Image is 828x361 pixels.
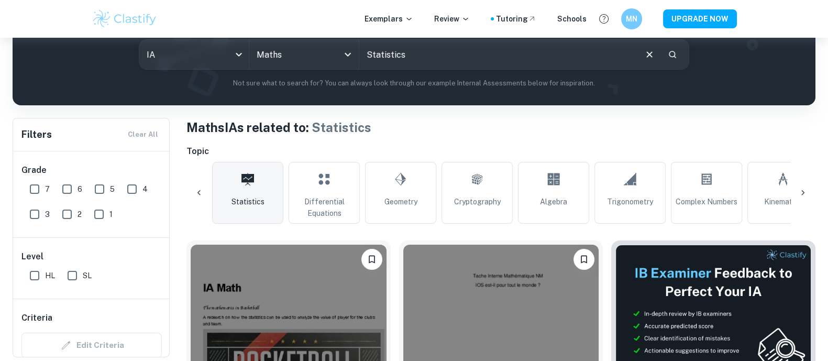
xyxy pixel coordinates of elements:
[625,13,637,25] h6: MN
[557,13,587,25] a: Schools
[21,127,52,142] h6: Filters
[45,183,50,195] span: 7
[361,249,382,270] button: Bookmark
[434,13,470,25] p: Review
[359,40,635,69] input: E.g. neural networks, space, population modelling...
[607,196,653,207] span: Trigonometry
[365,13,413,25] p: Exemplars
[21,250,162,263] h6: Level
[21,333,162,358] div: Criteria filters are unavailable when searching by topic
[340,47,355,62] button: Open
[78,209,82,220] span: 2
[110,183,115,195] span: 5
[83,270,92,281] span: SL
[92,8,158,29] img: Clastify logo
[663,9,737,28] button: UPGRADE NOW
[186,145,815,158] h6: Topic
[109,209,113,220] span: 1
[312,120,371,135] span: Statistics
[139,40,249,69] div: IA
[595,10,613,28] button: Help and Feedback
[231,196,264,207] span: Statistics
[21,164,162,177] h6: Grade
[540,196,567,207] span: Algebra
[142,183,148,195] span: 4
[78,183,82,195] span: 6
[186,118,815,137] h1: Maths IAs related to:
[639,45,659,64] button: Clear
[21,312,52,324] h6: Criteria
[573,249,594,270] button: Bookmark
[676,196,737,207] span: Complex Numbers
[454,196,501,207] span: Cryptography
[21,78,807,89] p: Not sure what to search for? You can always look through our example Internal Assessments below f...
[664,46,681,63] button: Search
[293,196,355,219] span: Differential Equations
[621,8,642,29] button: MN
[496,13,536,25] a: Tutoring
[384,196,417,207] span: Geometry
[764,196,802,207] span: Kinematics
[45,270,55,281] span: HL
[45,209,50,220] span: 3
